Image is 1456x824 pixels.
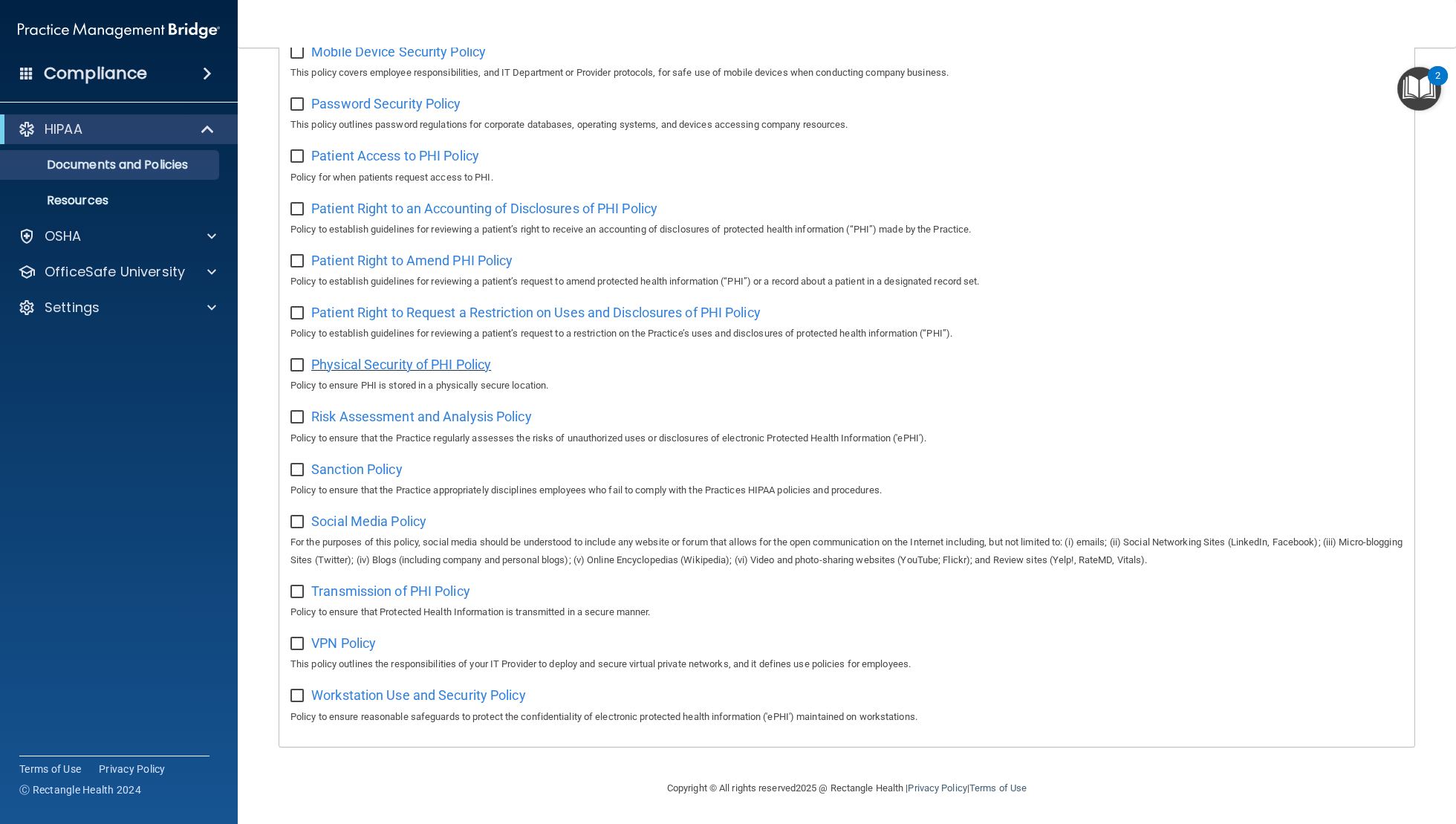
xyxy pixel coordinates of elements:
[969,782,1027,794] a: Terms of Use
[290,655,1403,673] p: This policy outlines the responsibilities of your IT Provider to deploy and secure virtual privat...
[45,227,82,245] p: OSHA
[311,513,426,529] span: Social Media Policy
[311,687,526,703] span: Workstation Use and Security Policy
[311,357,491,372] span: Physical Security of PHI Policy
[290,273,1403,291] p: Policy to establish guidelines for reviewing a patient’s request to amend protected health inform...
[18,16,220,45] img: PMB logo
[290,64,1403,82] p: This policy covers employee responsibilities, and IT Department or Provider protocols, for safe u...
[290,221,1403,239] p: Policy to establish guidelines for reviewing a patient’s right to receive an accounting of disclo...
[311,461,403,477] span: Sanction Policy
[290,603,1403,621] p: Policy to ensure that Protected Health Information is transmitted in a secure manner.
[45,120,82,138] p: HIPAA
[290,533,1403,569] p: For the purposes of this policy, social media should be understood to include any website or foru...
[311,201,657,216] span: Patient Right to an Accounting of Disclosures of PHI Policy
[311,635,376,651] span: VPN Policy
[311,583,470,599] span: Transmission of PHI Policy
[290,116,1403,134] p: This policy outlines password regulations for corporate databases, operating systems, and devices...
[311,253,513,268] span: Patient Right to Amend PHI Policy
[290,708,1403,726] p: Policy to ensure reasonable safeguards to protect the confidentiality of electronic protected hea...
[18,263,216,281] a: OfficeSafe University
[311,148,479,163] span: Patient Access to PHI Policy
[1435,76,1440,95] div: 2
[1199,718,1438,778] iframe: Drift Widget Chat Controller
[290,377,1403,395] p: Policy to ensure PHI is stored in a physically secure location.
[311,44,486,59] span: Mobile Device Security Policy
[290,481,1403,499] p: Policy to ensure that the Practice appropriately disciplines employees who fail to comply with th...
[44,63,147,84] h4: Compliance
[311,409,532,424] span: Risk Assessment and Analysis Policy
[576,765,1118,812] div: Copyright © All rights reserved 2025 @ Rectangle Health | |
[19,782,141,797] span: Ⓒ Rectangle Health 2024
[99,762,166,776] a: Privacy Policy
[45,299,100,317] p: Settings
[19,762,81,776] a: Terms of Use
[18,120,215,138] a: HIPAA
[311,96,461,111] span: Password Security Policy
[1397,67,1441,111] button: Open Resource Center, 2 new notifications
[311,305,761,320] span: Patient Right to Request a Restriction on Uses and Disclosures of PHI Policy
[290,325,1403,343] p: Policy to establish guidelines for reviewing a patient’s request to a restriction on the Practice...
[908,782,966,794] a: Privacy Policy
[290,429,1403,447] p: Policy to ensure that the Practice regularly assesses the risks of unauthorized uses or disclosur...
[18,227,216,245] a: OSHA
[18,299,216,317] a: Settings
[290,169,1403,186] p: Policy for when patients request access to PHI.
[45,263,185,281] p: OfficeSafe University
[10,193,212,208] p: Resources
[10,158,212,172] p: Documents and Policies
